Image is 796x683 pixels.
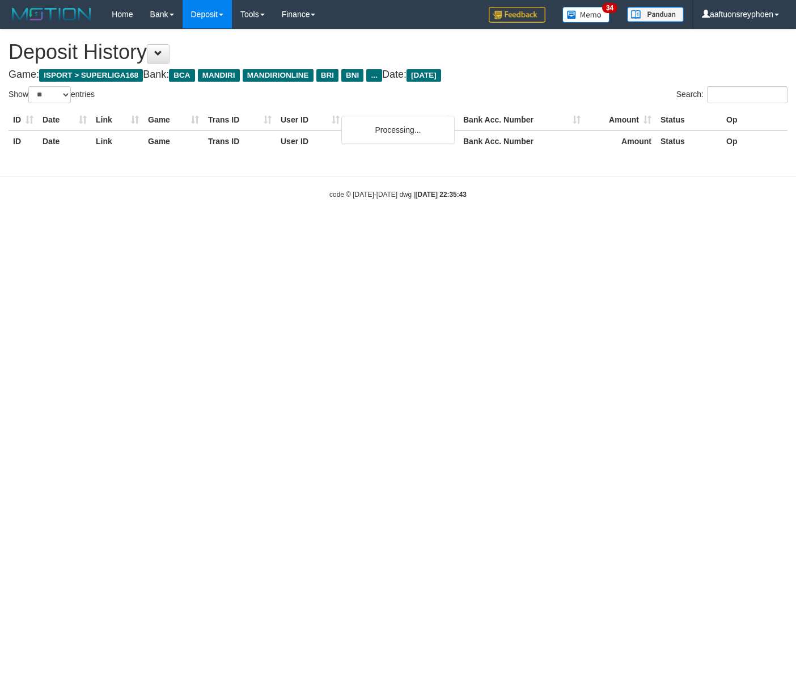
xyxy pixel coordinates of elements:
[602,3,617,13] span: 34
[9,130,38,151] th: ID
[198,69,240,82] span: MANDIRI
[204,130,276,151] th: Trans ID
[9,109,38,130] th: ID
[204,109,276,130] th: Trans ID
[656,109,722,130] th: Status
[169,69,194,82] span: BCA
[366,69,382,82] span: ...
[341,116,455,144] div: Processing...
[143,130,204,151] th: Game
[562,7,610,23] img: Button%20Memo.svg
[9,86,95,103] label: Show entries
[276,109,344,130] th: User ID
[722,130,787,151] th: Op
[344,109,459,130] th: Bank Acc. Name
[707,86,787,103] input: Search:
[243,69,314,82] span: MANDIRIONLINE
[627,7,684,22] img: panduan.png
[585,130,656,151] th: Amount
[489,7,545,23] img: Feedback.jpg
[341,69,363,82] span: BNI
[9,41,787,64] h1: Deposit History
[416,191,467,199] strong: [DATE] 22:35:43
[39,69,143,82] span: ISPORT > SUPERLIGA168
[9,6,95,23] img: MOTION_logo.png
[459,109,585,130] th: Bank Acc. Number
[722,109,787,130] th: Op
[91,130,143,151] th: Link
[407,69,441,82] span: [DATE]
[585,109,656,130] th: Amount
[91,109,143,130] th: Link
[38,130,91,151] th: Date
[316,69,338,82] span: BRI
[9,69,787,81] h4: Game: Bank: Date:
[656,130,722,151] th: Status
[276,130,344,151] th: User ID
[676,86,787,103] label: Search:
[329,191,467,199] small: code © [DATE]-[DATE] dwg |
[143,109,204,130] th: Game
[38,109,91,130] th: Date
[459,130,585,151] th: Bank Acc. Number
[28,86,71,103] select: Showentries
